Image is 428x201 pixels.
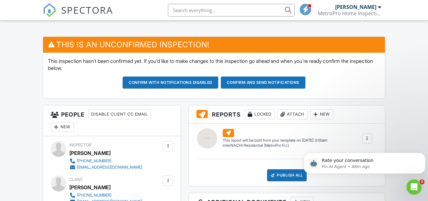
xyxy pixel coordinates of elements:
button: Confirm with notifications disabled [123,77,218,89]
iframe: Intercom live chat [406,179,422,195]
div: Publish All [267,169,307,181]
div: [PERSON_NAME] [69,183,111,192]
div: [PERSON_NAME] [335,4,376,10]
a: [PHONE_NUMBER] [69,158,142,164]
h3: Reports [189,105,385,124]
input: Search everything... [168,4,295,17]
div: [PERSON_NAME] [69,148,111,158]
a: [PHONE_NUMBER] [69,192,142,198]
h3: This is an Unconfirmed Inspection! [43,37,385,52]
a: [EMAIL_ADDRESS][DOMAIN_NAME] [69,164,142,171]
div: [EMAIL_ADDRESS][DOMAIN_NAME] [77,165,142,170]
img: The Best Home Inspection Software - Spectora [43,3,57,17]
div: This report will be built from your template on [DATE] 3:00am [223,138,327,143]
a: SPECTORA [43,9,113,22]
div: Disable Client CC Email [88,109,151,119]
div: New [51,122,74,132]
h3: People [43,105,181,136]
iframe: Intercom notifications message [301,139,428,184]
div: Locked [245,109,275,119]
div: [PHONE_NUMBER] [77,158,112,164]
div: MetroPro Home Inspections, LLC [318,10,381,17]
div: New [310,109,333,119]
span: Inspector [69,143,91,147]
button: Confirm and send notifications [221,77,305,89]
div: InterNACHI Residential (MetroPro H.I.) [223,143,327,148]
div: [PHONE_NUMBER] [77,193,112,198]
span: Client [69,177,83,182]
div: Attach [277,109,308,119]
span: 3 [419,179,425,184]
p: This inspection hasn't been confirmed yet. If you'd like to make changes to this inspection go ah... [48,57,380,72]
span: SPECTORA [61,3,113,17]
